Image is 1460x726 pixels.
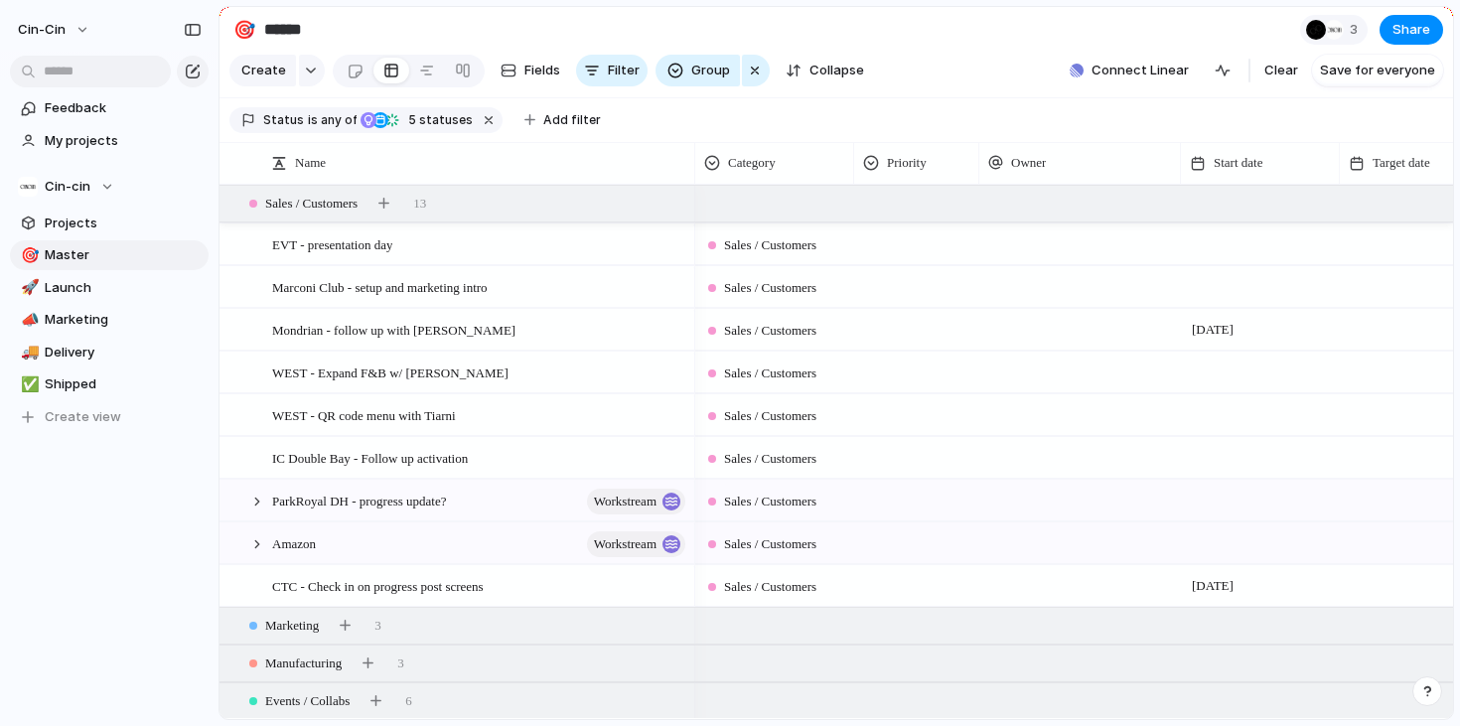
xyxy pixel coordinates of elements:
span: 3 [1350,20,1364,40]
span: Connect Linear [1092,61,1189,80]
div: 🎯 [21,244,35,267]
a: ✅Shipped [10,369,209,399]
span: workstream [594,530,657,558]
a: 🎯Master [10,240,209,270]
span: Amazon [272,531,316,554]
span: statuses [402,111,473,129]
span: Marconi Club - setup and marketing intro [272,275,488,298]
span: Priority [887,153,927,173]
span: Cin-cin [45,177,90,197]
span: Create [241,61,286,80]
span: Delivery [45,343,202,363]
button: Collapse [778,55,872,86]
span: Fields [524,61,560,80]
span: any of [318,111,357,129]
button: 📣 [18,310,38,330]
span: cin-cin [18,20,66,40]
span: Category [728,153,776,173]
span: Master [45,245,202,265]
button: Add filter [512,106,613,134]
div: 🚀 [21,276,35,299]
button: 5 statuses [359,109,477,131]
button: Create [229,55,296,86]
span: Events / Collabs [265,691,350,711]
span: WEST - Expand F&B w/ [PERSON_NAME] [272,361,509,383]
span: Group [691,61,730,80]
a: 📣Marketing [10,305,209,335]
span: Sales / Customers [724,235,816,255]
span: [DATE] [1187,574,1239,598]
button: Clear [1256,55,1306,86]
span: My projects [45,131,202,151]
span: Sales / Customers [724,278,816,298]
span: is [308,111,318,129]
span: Marketing [265,616,319,636]
div: 📣 [21,309,35,332]
span: 5 [402,112,419,127]
a: Feedback [10,93,209,123]
span: Status [263,111,304,129]
span: Sales / Customers [724,406,816,426]
span: 6 [405,691,412,711]
span: EVT - presentation day [272,232,392,255]
span: Sales / Customers [724,577,816,597]
span: workstream [594,488,657,515]
button: Create view [10,402,209,432]
span: Filter [608,61,640,80]
span: ParkRoyal DH - progress update? [272,489,446,511]
a: Projects [10,209,209,238]
span: Feedback [45,98,202,118]
button: workstream [587,489,685,514]
span: Start date [1214,153,1262,173]
a: 🚀Launch [10,273,209,303]
button: Share [1380,15,1443,45]
button: isany of [304,109,361,131]
span: Add filter [543,111,601,129]
button: Group [656,55,740,86]
a: 🚚Delivery [10,338,209,367]
button: Connect Linear [1062,56,1197,85]
button: 🎯 [228,14,260,46]
button: ✅ [18,374,38,394]
span: 13 [413,194,426,214]
a: My projects [10,126,209,156]
span: 3 [397,653,404,673]
button: Save for everyone [1312,55,1443,86]
span: Launch [45,278,202,298]
span: Sales / Customers [724,321,816,341]
button: 🚀 [18,278,38,298]
button: Cin-cin [10,172,209,202]
span: Save for everyone [1320,61,1435,80]
span: Sales / Customers [724,363,816,383]
span: Owner [1011,153,1046,173]
span: [DATE] [1187,318,1239,342]
span: Shipped [45,374,202,394]
span: Projects [45,214,202,233]
div: 🚚 [21,341,35,363]
button: Fields [493,55,568,86]
span: WEST - QR code menu with Tiarni [272,403,456,426]
span: 3 [374,616,381,636]
span: IC Double Bay - Follow up activation [272,446,468,469]
span: Sales / Customers [724,492,816,511]
button: cin-cin [9,14,100,46]
span: Name [295,153,326,173]
span: Sales / Customers [724,449,816,469]
span: Manufacturing [265,653,342,673]
button: 🎯 [18,245,38,265]
div: ✅ [21,373,35,396]
button: 🚚 [18,343,38,363]
span: CTC - Check in on progress post screens [272,574,484,597]
span: Target date [1373,153,1430,173]
span: Collapse [809,61,864,80]
span: Share [1392,20,1430,40]
button: Filter [576,55,648,86]
span: Sales / Customers [724,534,816,554]
div: 🎯 [233,16,255,43]
span: Mondrian - follow up with [PERSON_NAME] [272,318,515,341]
span: Clear [1264,61,1298,80]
